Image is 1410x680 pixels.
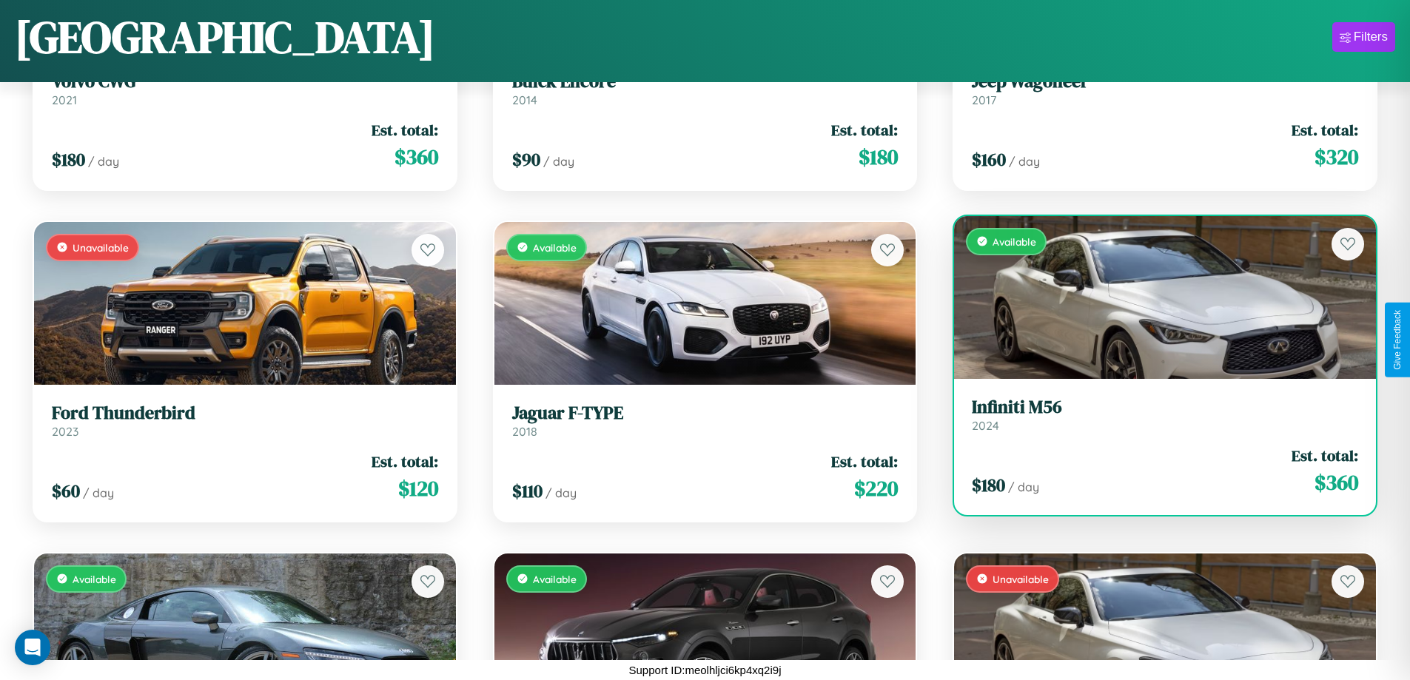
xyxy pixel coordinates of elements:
[52,403,438,424] h3: Ford Thunderbird
[15,7,435,67] h1: [GEOGRAPHIC_DATA]
[972,397,1358,418] h3: Infiniti M56
[73,573,116,585] span: Available
[512,71,899,107] a: Buick Encore2014
[831,119,898,141] span: Est. total:
[398,474,438,503] span: $ 120
[1354,30,1388,44] div: Filters
[73,241,129,254] span: Unavailable
[512,479,543,503] span: $ 110
[1292,119,1358,141] span: Est. total:
[88,154,119,169] span: / day
[854,474,898,503] span: $ 220
[972,71,1358,92] h3: Jeep Wagoneer
[52,424,78,439] span: 2023
[512,71,899,92] h3: Buick Encore
[83,485,114,500] span: / day
[972,473,1005,497] span: $ 180
[533,573,577,585] span: Available
[972,71,1358,107] a: Jeep Wagoneer2017
[993,573,1049,585] span: Unavailable
[15,630,50,665] div: Open Intercom Messenger
[972,397,1358,433] a: Infiniti M562024
[1292,445,1358,466] span: Est. total:
[629,660,782,680] p: Support ID: meolhljci6kp4xq2i9j
[52,71,438,92] h3: Volvo CWG
[52,147,85,172] span: $ 180
[52,92,77,107] span: 2021
[1008,479,1039,494] span: / day
[52,71,438,107] a: Volvo CWG2021
[972,418,999,433] span: 2024
[1315,142,1358,172] span: $ 320
[545,485,577,500] span: / day
[1332,22,1395,52] button: Filters
[993,235,1036,248] span: Available
[395,142,438,172] span: $ 360
[533,241,577,254] span: Available
[1392,310,1403,370] div: Give Feedback
[512,403,899,439] a: Jaguar F-TYPE2018
[52,403,438,439] a: Ford Thunderbird2023
[543,154,574,169] span: / day
[831,451,898,472] span: Est. total:
[512,92,537,107] span: 2014
[512,403,899,424] h3: Jaguar F-TYPE
[512,424,537,439] span: 2018
[972,92,996,107] span: 2017
[372,119,438,141] span: Est. total:
[512,147,540,172] span: $ 90
[1009,154,1040,169] span: / day
[52,479,80,503] span: $ 60
[972,147,1006,172] span: $ 160
[859,142,898,172] span: $ 180
[372,451,438,472] span: Est. total:
[1315,468,1358,497] span: $ 360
